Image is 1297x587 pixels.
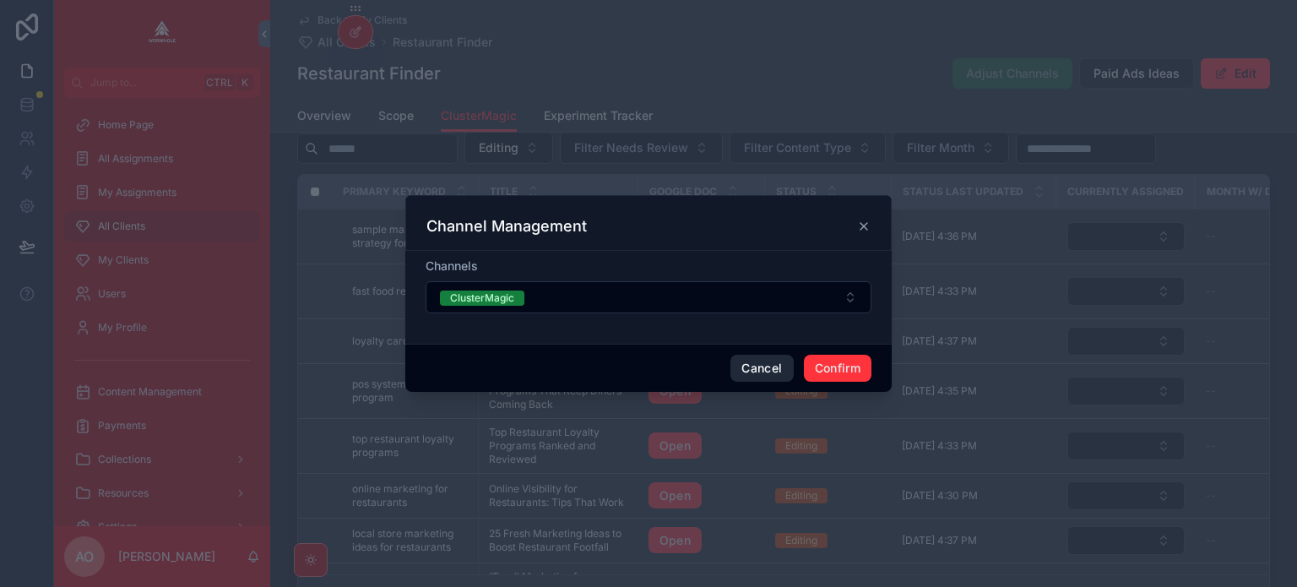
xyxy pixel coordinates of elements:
button: Select Button [426,281,871,313]
h3: Channel Management [426,216,587,236]
button: Confirm [804,355,871,382]
span: Channels [426,258,478,273]
button: Cancel [730,355,793,382]
div: ClusterMagic [450,291,514,306]
button: Unselect CLUSTER_MAGIC [440,289,524,306]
